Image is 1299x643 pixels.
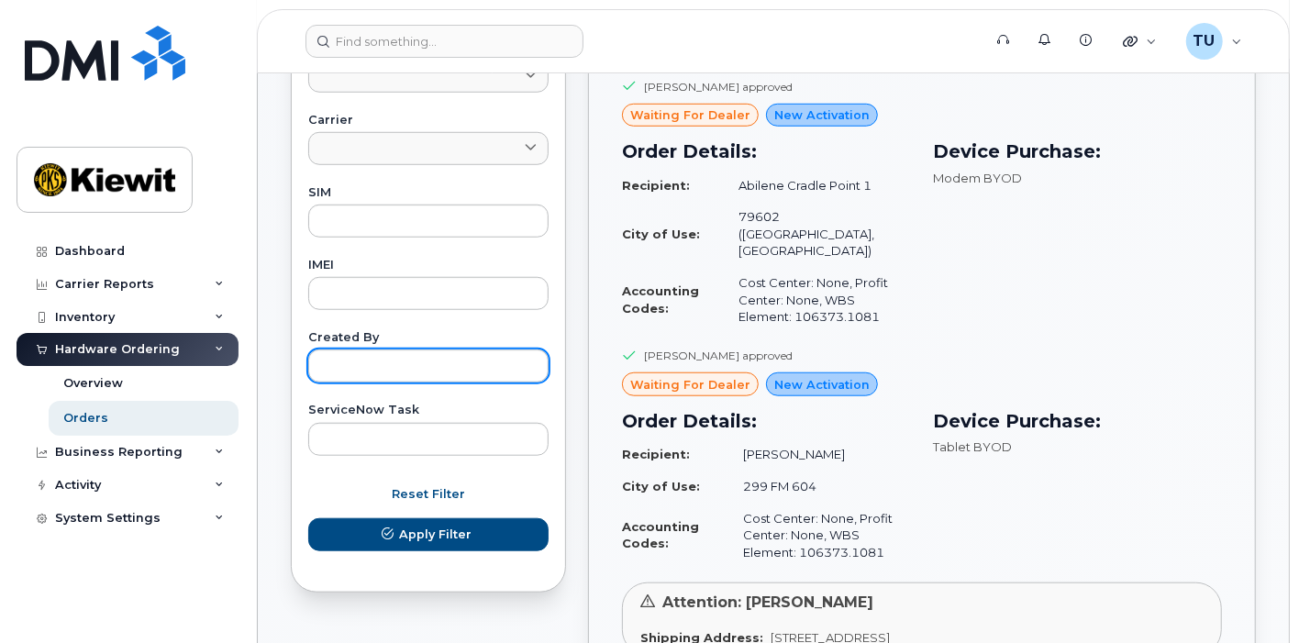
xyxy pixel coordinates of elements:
[622,479,700,493] strong: City of Use:
[644,348,793,363] div: [PERSON_NAME] approved
[933,439,1012,454] span: Tablet BYOD
[774,106,870,124] span: New Activation
[1173,23,1255,60] div: Tim Unger
[933,407,1222,435] h3: Device Purchase:
[308,260,549,272] label: IMEI
[774,376,870,394] span: New Activation
[308,405,549,416] label: ServiceNow Task
[630,376,750,394] span: waiting for dealer
[308,187,549,199] label: SIM
[722,201,911,267] td: 79602 ([GEOGRAPHIC_DATA], [GEOGRAPHIC_DATA])
[722,267,911,333] td: Cost Center: None, Profit Center: None, WBS Element: 106373.1081
[308,332,549,344] label: Created By
[622,407,911,435] h3: Order Details:
[392,485,465,503] span: Reset Filter
[622,447,690,461] strong: Recipient:
[622,283,699,316] strong: Accounting Codes:
[1194,30,1216,52] span: TU
[308,518,549,551] button: Apply Filter
[622,519,699,551] strong: Accounting Codes:
[622,138,911,165] h3: Order Details:
[308,115,549,127] label: Carrier
[1110,23,1170,60] div: Quicklinks
[622,178,690,193] strong: Recipient:
[308,478,549,511] button: Reset Filter
[933,138,1222,165] h3: Device Purchase:
[1219,563,1285,629] iframe: Messenger Launcher
[644,79,793,94] div: [PERSON_NAME] approved
[727,503,911,569] td: Cost Center: None, Profit Center: None, WBS Element: 106373.1081
[727,471,911,503] td: 299 FM 604
[622,227,700,241] strong: City of Use:
[305,25,583,58] input: Find something...
[399,526,472,543] span: Apply Filter
[722,170,911,202] td: Abilene Cradle Point 1
[727,438,911,471] td: [PERSON_NAME]
[662,593,873,611] span: Attention: [PERSON_NAME]
[933,171,1022,185] span: Modem BYOD
[630,106,750,124] span: waiting for dealer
